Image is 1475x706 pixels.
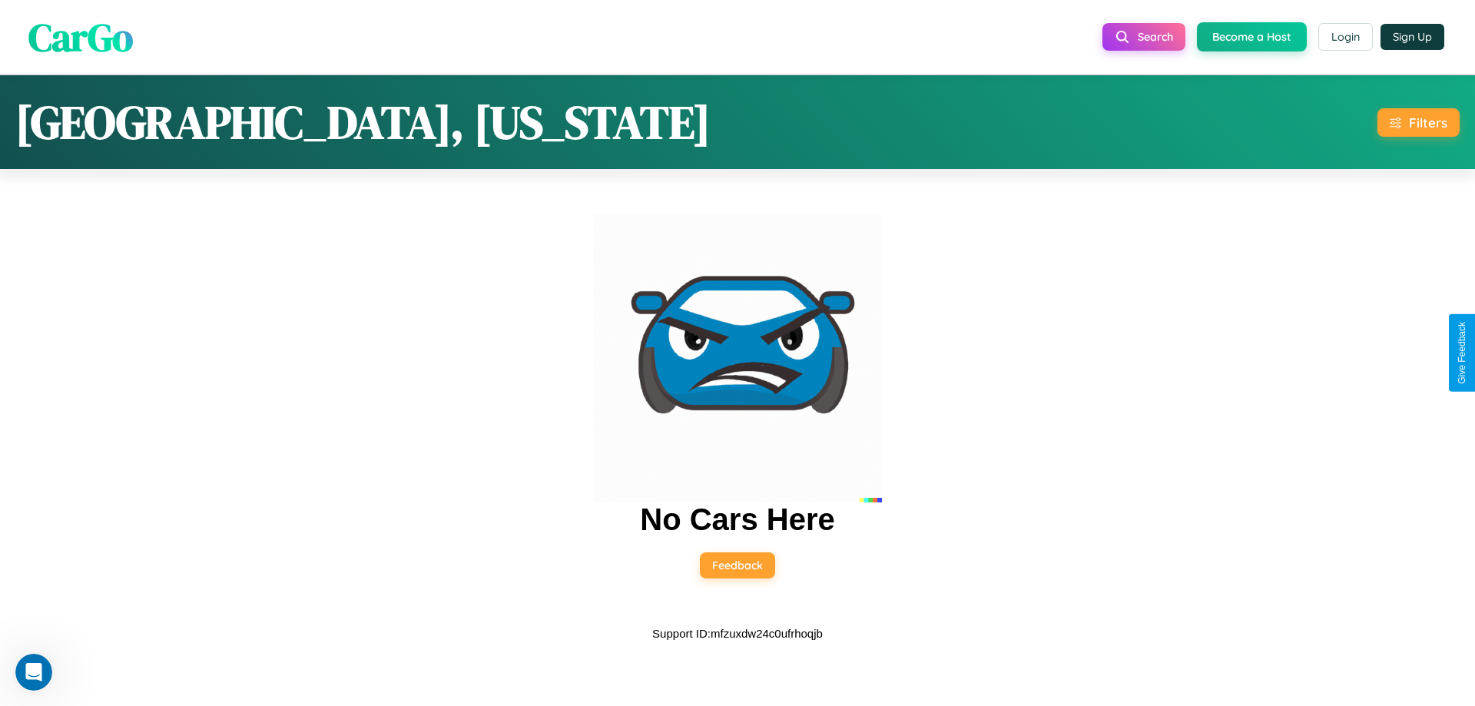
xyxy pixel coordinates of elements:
div: Filters [1409,114,1447,131]
span: Search [1138,30,1173,44]
h1: [GEOGRAPHIC_DATA], [US_STATE] [15,91,711,154]
button: Login [1318,23,1373,51]
iframe: Intercom live chat [15,654,52,691]
button: Become a Host [1197,22,1307,51]
button: Filters [1377,108,1460,137]
div: Give Feedback [1457,322,1467,384]
button: Search [1102,23,1185,51]
span: CarGo [28,10,133,63]
p: Support ID: mfzuxdw24c0ufrhoqjb [652,623,823,644]
button: Feedback [700,552,775,578]
button: Sign Up [1381,24,1444,50]
img: car [593,214,882,502]
h2: No Cars Here [640,502,834,537]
